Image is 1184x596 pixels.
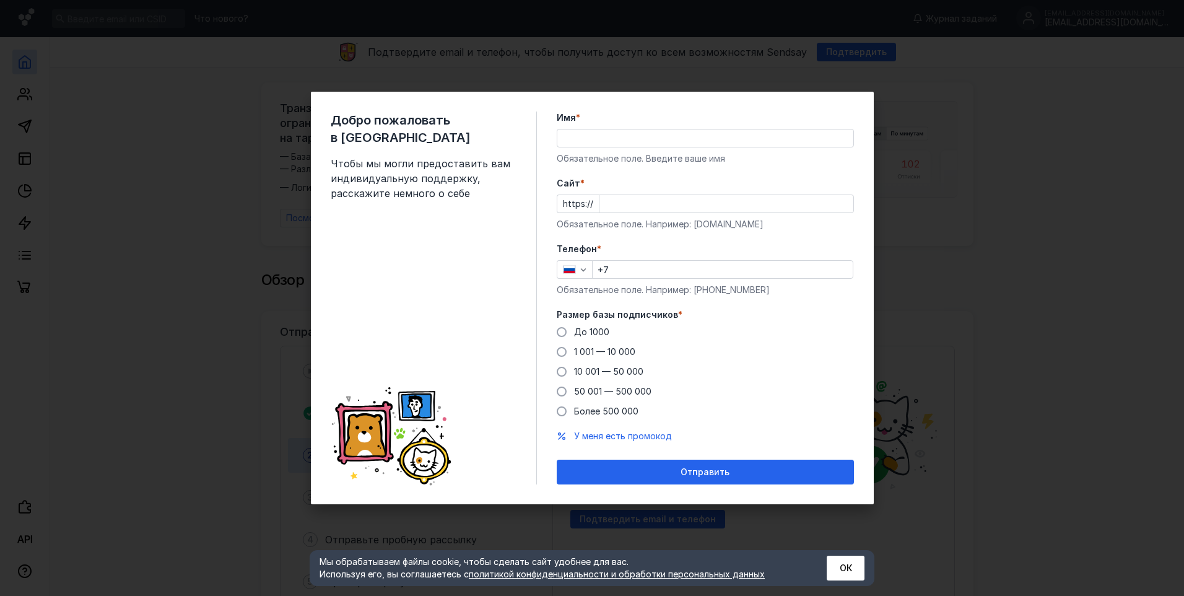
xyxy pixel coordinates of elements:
span: Имя [557,112,576,124]
span: Телефон [557,243,597,255]
span: Cайт [557,177,580,190]
div: Обязательное поле. Например: [PHONE_NUMBER] [557,284,854,296]
span: 1 001 — 10 000 [574,346,635,357]
span: У меня есть промокод [574,431,672,441]
a: политикой конфиденциальности и обработки персональных данных [469,569,765,579]
button: Отправить [557,460,854,484]
span: До 1000 [574,326,609,337]
span: 10 001 — 50 000 [574,366,643,377]
span: Отправить [681,467,729,478]
span: Более 500 000 [574,406,638,416]
span: Добро пожаловать в [GEOGRAPHIC_DATA] [331,112,516,146]
button: У меня есть промокод [574,430,672,442]
div: Обязательное поле. Введите ваше имя [557,152,854,165]
span: Размер базы подписчиков [557,309,678,321]
button: ОК [827,556,864,581]
div: Обязательное поле. Например: [DOMAIN_NAME] [557,218,854,230]
div: Мы обрабатываем файлы cookie, чтобы сделать сайт удобнее для вас. Используя его, вы соглашаетесь c [320,556,796,581]
span: 50 001 — 500 000 [574,386,651,397]
span: Чтобы мы могли предоставить вам индивидуальную поддержку, расскажите немного о себе [331,156,516,201]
